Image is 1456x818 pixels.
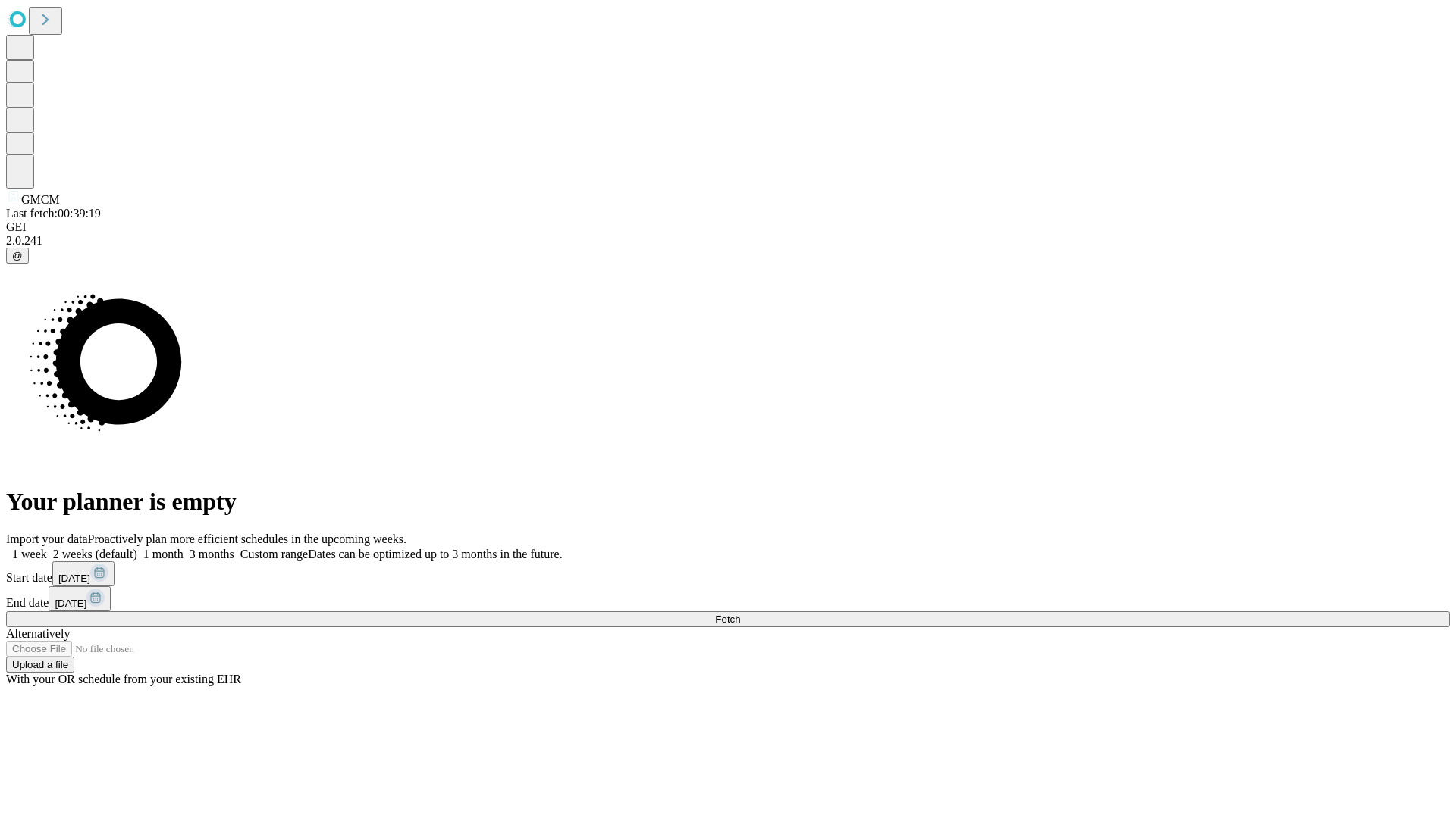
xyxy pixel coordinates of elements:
[6,234,1450,248] div: 2.0.241
[308,548,562,560] span: Dates can be optimized up to 3 months in the future.
[21,193,60,206] span: GMCM
[12,548,47,560] span: 1 week
[6,532,88,545] span: Import your data
[12,250,23,261] span: @
[6,586,1450,611] div: End date
[6,207,101,220] span: Last fetch: 00:39:19
[6,248,29,264] button: @
[58,573,90,584] span: [DATE]
[6,220,1450,234] div: GEI
[52,561,115,586] button: [DATE]
[53,548,137,560] span: 2 weeks (default)
[55,598,86,609] span: [DATE]
[6,611,1450,627] button: Fetch
[49,586,111,611] button: [DATE]
[240,548,308,560] span: Custom range
[143,548,184,560] span: 1 month
[190,548,234,560] span: 3 months
[6,627,70,640] span: Alternatively
[88,532,406,545] span: Proactively plan more efficient schedules in the upcoming weeks.
[6,488,1450,516] h1: Your planner is empty
[6,673,241,685] span: With your OR schedule from your existing EHR
[6,561,1450,586] div: Start date
[715,613,740,625] span: Fetch
[6,657,74,673] button: Upload a file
